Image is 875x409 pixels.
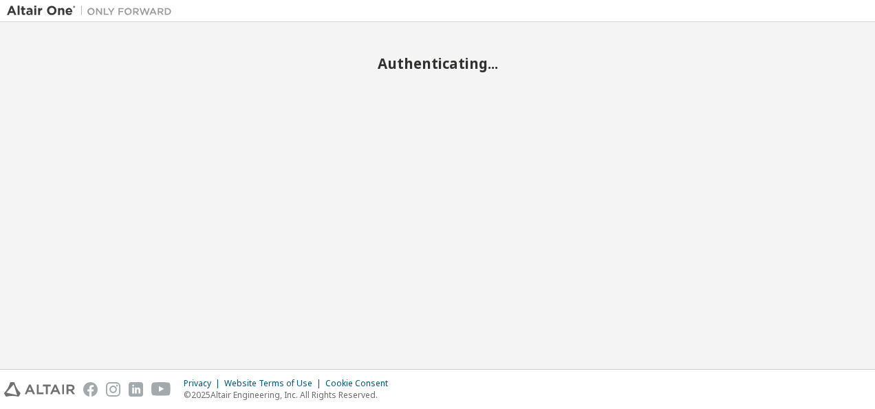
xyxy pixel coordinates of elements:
h2: Authenticating... [7,54,868,72]
img: linkedin.svg [129,382,143,397]
img: facebook.svg [83,382,98,397]
img: Altair One [7,4,179,18]
img: youtube.svg [151,382,171,397]
img: instagram.svg [106,382,120,397]
div: Cookie Consent [325,378,396,389]
div: Website Terms of Use [224,378,325,389]
img: altair_logo.svg [4,382,75,397]
p: © 2025 Altair Engineering, Inc. All Rights Reserved. [184,389,396,401]
div: Privacy [184,378,224,389]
